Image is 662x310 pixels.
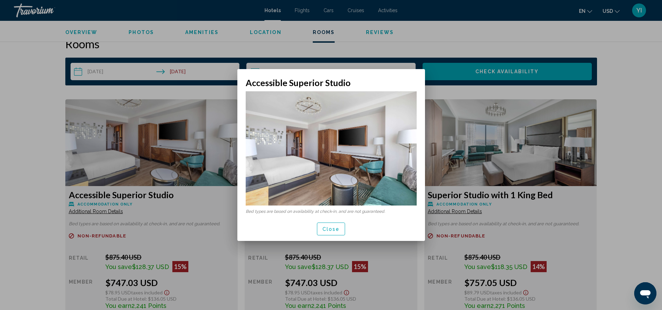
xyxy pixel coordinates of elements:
h2: Accessible Superior Studio [246,77,417,88]
button: Close [317,223,345,235]
span: Close [322,226,340,232]
p: Bed types are based on availability at check-in, and are not guaranteed. [246,209,417,214]
img: 94e18456-5aea-44b8-a4cd-e5d5af35fc0e.jpeg [246,91,417,205]
iframe: Button to launch messaging window [634,282,656,304]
